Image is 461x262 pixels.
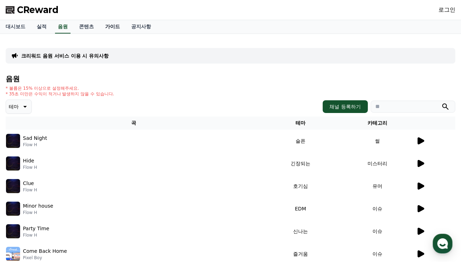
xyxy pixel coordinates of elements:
p: Flow H [23,232,49,238]
a: 로그인 [438,6,455,14]
td: 슬픈 [262,130,339,152]
img: music [6,247,20,261]
p: * 35초 미만은 수익이 적거나 발생하지 않을 수 있습니다. [6,91,114,97]
td: EDM [262,197,339,220]
td: 신나는 [262,220,339,243]
a: 홈 [2,203,47,221]
span: 설정 [109,214,117,220]
button: 테마 [6,100,32,114]
img: music [6,179,20,193]
p: Clue [23,180,34,187]
a: 공지사항 [126,20,157,34]
td: 호기심 [262,175,339,197]
p: Flow H [23,187,37,193]
a: 실적 [31,20,52,34]
p: Flow H [23,165,37,170]
th: 곡 [6,117,262,130]
a: 콘텐츠 [73,20,99,34]
th: 테마 [262,117,339,130]
img: music [6,156,20,171]
img: music [6,202,20,216]
a: 대화 [47,203,91,221]
button: 채널 등록하기 [323,100,368,113]
p: Hide [23,157,34,165]
span: 홈 [22,214,26,220]
a: 가이드 [99,20,126,34]
td: 썰 [339,130,416,152]
td: 유머 [339,175,416,197]
p: Flow H [23,210,53,215]
h4: 음원 [6,75,455,83]
td: 이슈 [339,220,416,243]
td: 이슈 [339,197,416,220]
img: music [6,134,20,148]
p: Party Time [23,225,49,232]
p: Pixel Boy [23,255,67,261]
a: 설정 [91,203,135,221]
p: Sad Night [23,135,47,142]
a: CReward [6,4,59,16]
a: 음원 [55,20,71,34]
th: 카테고리 [339,117,416,130]
p: 테마 [9,102,19,112]
span: CReward [17,4,59,16]
img: music [6,224,20,238]
p: Come Back Home [23,248,67,255]
p: * 볼륨은 15% 이상으로 설정해주세요. [6,85,114,91]
span: 대화 [65,214,73,220]
td: 미스터리 [339,152,416,175]
a: 크리워드 음원 서비스 이용 시 유의사항 [21,52,109,59]
p: Flow H [23,142,47,148]
p: Minor house [23,202,53,210]
td: 긴장되는 [262,152,339,175]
